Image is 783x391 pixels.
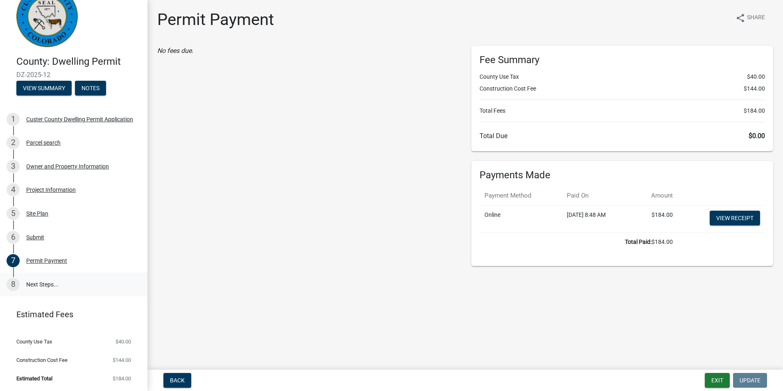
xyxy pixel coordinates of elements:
[480,186,562,205] th: Payment Method
[16,81,72,95] button: View Summary
[744,107,765,115] span: $184.00
[26,258,67,264] div: Permit Payment
[480,132,765,140] h6: Total Due
[170,377,185,384] span: Back
[7,254,20,267] div: 7
[480,169,765,181] h6: Payments Made
[562,186,632,205] th: Paid On
[710,211,760,225] a: View receipt
[115,339,131,344] span: $40.00
[26,140,61,145] div: Parcel search
[7,183,20,196] div: 4
[632,186,678,205] th: Amount
[735,13,745,23] i: share
[75,85,106,92] wm-modal-confirm: Notes
[480,205,562,232] td: Online
[740,377,760,384] span: Update
[480,73,765,81] li: County Use Tax
[480,107,765,115] li: Total Fees
[632,205,678,232] td: $184.00
[705,373,730,388] button: Exit
[113,376,131,381] span: $184.00
[16,357,68,363] span: Construction Cost Fee
[16,376,52,381] span: Estimated Total
[163,373,191,388] button: Back
[7,136,20,149] div: 2
[26,234,44,240] div: Submit
[16,56,141,68] h4: County: Dwelling Permit
[744,84,765,93] span: $144.00
[729,10,772,26] button: shareShare
[480,54,765,66] h6: Fee Summary
[26,211,48,216] div: Site Plan
[7,160,20,173] div: 3
[26,187,76,193] div: Project Information
[157,10,274,30] h1: Permit Payment
[747,13,765,23] span: Share
[16,339,52,344] span: County Use Tax
[7,306,134,323] a: Estimated Fees
[733,373,767,388] button: Update
[113,357,131,363] span: $144.00
[157,47,193,55] i: No fees due.
[562,205,632,232] td: [DATE] 8:48 AM
[625,239,652,245] b: Total Paid:
[26,164,109,169] div: Owner and Property Information
[26,116,133,122] div: Custer County Dwelling Permit Application
[480,232,678,251] td: $184.00
[7,207,20,220] div: 5
[75,81,106,95] button: Notes
[7,231,20,244] div: 6
[16,71,131,79] span: DZ-2025-12
[7,113,20,126] div: 1
[749,132,765,140] span: $0.00
[7,278,20,291] div: 8
[16,85,72,92] wm-modal-confirm: Summary
[747,73,765,81] span: $40.00
[480,84,765,93] li: Construction Cost Fee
